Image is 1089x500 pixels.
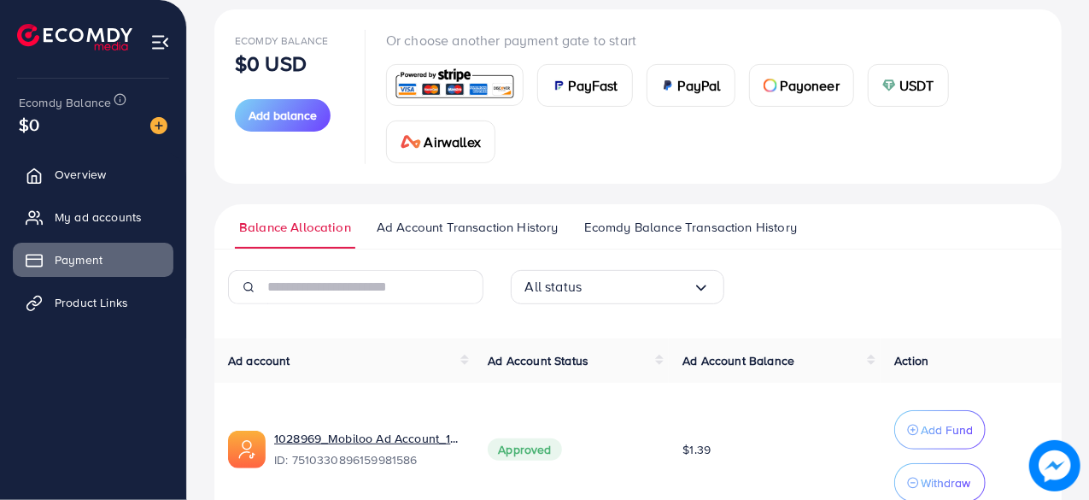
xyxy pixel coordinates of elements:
[682,352,794,369] span: Ad Account Balance
[537,64,633,107] a: cardPayFast
[781,75,840,96] span: Payoneer
[584,218,797,237] span: Ecomdy Balance Transaction History
[882,79,896,92] img: card
[274,430,460,447] a: 1028969_Mobiloo Ad Account_1748635440820
[424,132,481,152] span: Airwallex
[13,157,173,191] a: Overview
[647,64,735,107] a: cardPayPal
[894,410,986,450] button: Add Fund
[274,430,460,469] div: <span class='underline'>1028969_Mobiloo Ad Account_1748635440820</span></br>7510330896159981586
[386,30,1041,50] p: Or choose another payment gate to start
[17,24,132,50] img: logo
[401,135,421,149] img: card
[894,352,928,369] span: Action
[386,64,524,106] a: card
[235,99,331,132] button: Add balance
[55,251,102,268] span: Payment
[150,32,170,52] img: menu
[678,75,721,96] span: PayPal
[274,451,460,468] span: ID: 7510330896159981586
[19,94,111,111] span: Ecomdy Balance
[682,441,711,458] span: $1.39
[13,243,173,277] a: Payment
[13,285,173,320] a: Product Links
[386,121,495,163] a: cardAirwallex
[249,107,317,124] span: Add balance
[868,64,949,107] a: cardUSDT
[19,112,39,137] span: $0
[55,209,142,226] span: My ad accounts
[13,200,173,234] a: My ad accounts
[239,218,351,237] span: Balance Allocation
[488,438,561,461] span: Approved
[749,64,854,107] a: cardPayoneer
[552,79,565,92] img: card
[1029,440,1080,491] img: image
[921,420,973,440] p: Add Fund
[55,294,128,311] span: Product Links
[661,79,675,92] img: card
[235,33,328,48] span: Ecomdy Balance
[921,473,970,493] p: Withdraw
[228,352,290,369] span: Ad account
[55,166,106,183] span: Overview
[150,117,167,134] img: image
[511,270,724,304] div: Search for option
[899,75,934,96] span: USDT
[569,75,618,96] span: PayFast
[582,274,692,300] input: Search for option
[392,67,518,103] img: card
[377,218,559,237] span: Ad Account Transaction History
[764,79,777,92] img: card
[488,352,588,369] span: Ad Account Status
[228,431,266,468] img: ic-ads-acc.e4c84228.svg
[235,53,307,74] p: $0 USD
[525,274,583,300] span: All status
